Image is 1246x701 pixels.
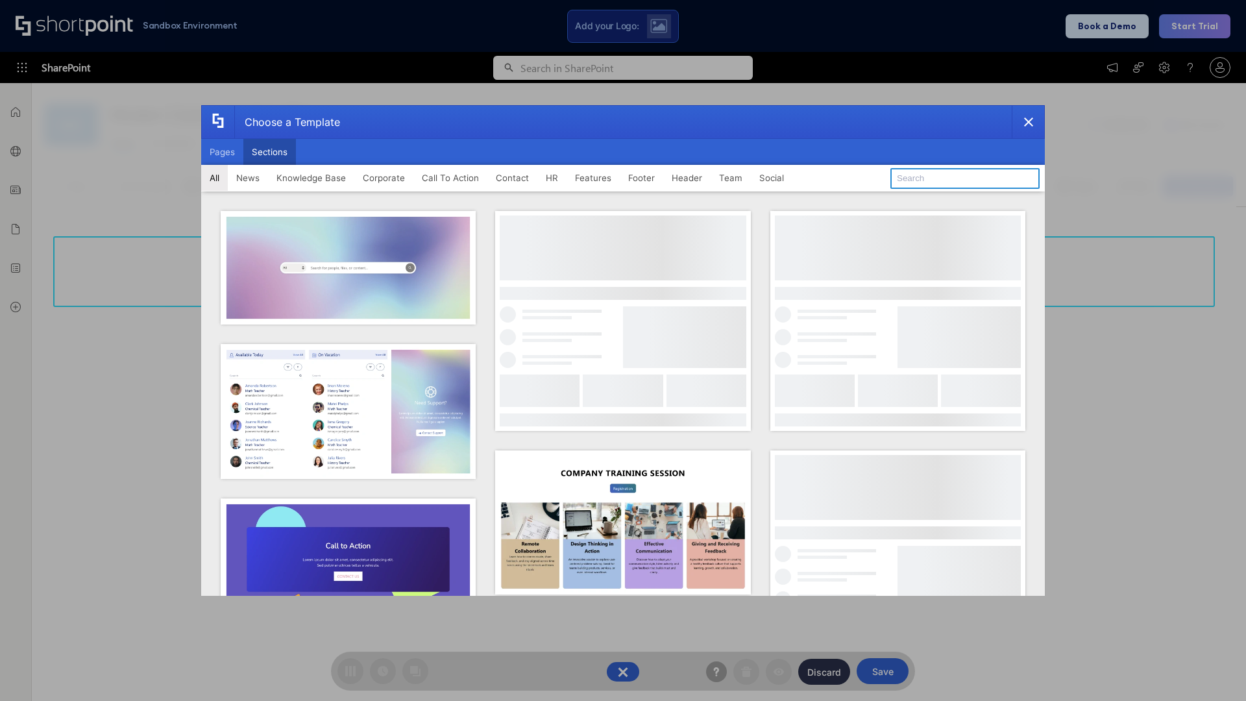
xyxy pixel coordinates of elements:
[567,165,620,191] button: Features
[228,165,268,191] button: News
[751,165,792,191] button: Social
[354,165,413,191] button: Corporate
[243,139,296,165] button: Sections
[268,165,354,191] button: Knowledge Base
[487,165,537,191] button: Contact
[711,165,751,191] button: Team
[537,165,567,191] button: HR
[413,165,487,191] button: Call To Action
[234,106,340,138] div: Choose a Template
[201,105,1045,596] div: template selector
[663,165,711,191] button: Header
[890,168,1040,189] input: Search
[620,165,663,191] button: Footer
[201,165,228,191] button: All
[201,139,243,165] button: Pages
[1181,639,1246,701] iframe: Chat Widget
